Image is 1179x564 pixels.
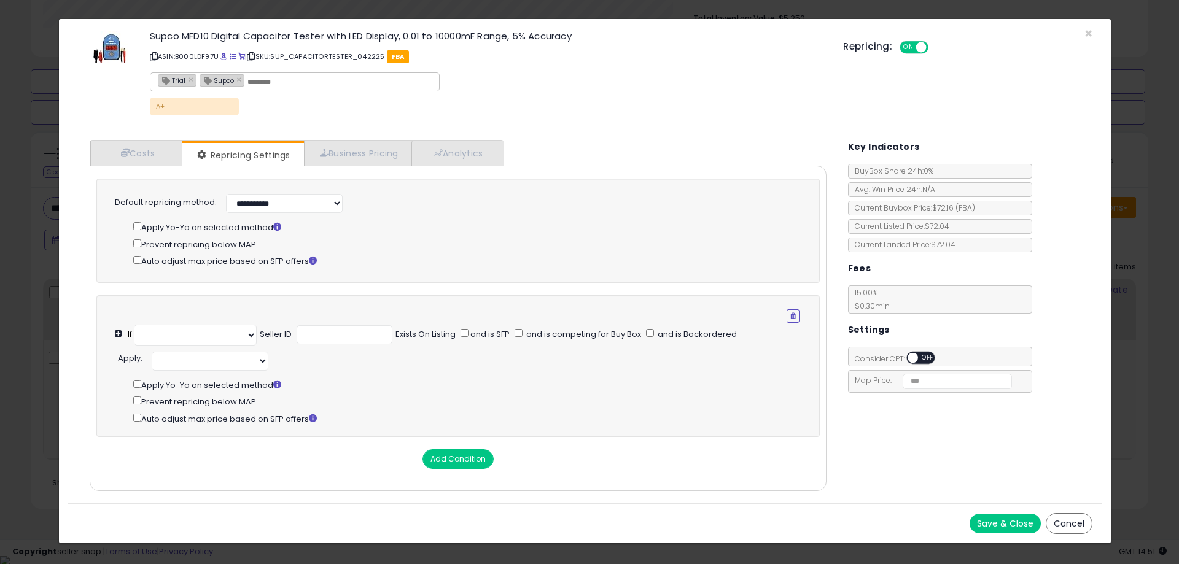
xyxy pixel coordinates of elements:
span: Trial [158,75,185,85]
span: Current Listed Price: $72.04 [849,221,949,231]
span: OFF [927,42,946,53]
h5: Fees [848,261,871,276]
h5: Repricing: [843,42,892,52]
i: Remove Condition [790,312,796,320]
span: ON [901,42,916,53]
span: $0.30 min [849,301,890,311]
label: Default repricing method: [115,197,217,209]
span: Apply [118,352,141,364]
span: Current Buybox Price: [849,203,975,213]
button: Cancel [1046,513,1092,534]
div: Auto adjust max price based on SFP offers [133,411,813,425]
div: Seller ID [260,329,292,341]
span: and is SFP [469,328,510,340]
p: A+ [150,98,239,115]
span: $72.16 [932,203,975,213]
button: Save & Close [970,514,1041,533]
div: Prevent repricing below MAP [133,237,800,251]
div: Prevent repricing below MAP [133,394,813,408]
a: Your listing only [238,52,245,61]
span: Map Price: [849,375,1013,385]
div: Apply Yo-Yo on selected method [133,220,800,234]
div: Apply Yo-Yo on selected method [133,377,813,392]
span: 15.00 % [849,287,890,311]
div: : [118,349,142,365]
h5: Key Indicators [848,139,920,155]
div: Exists On Listing [395,329,456,341]
a: Analytics [411,141,502,166]
span: Avg. Win Price 24h: N/A [849,184,935,195]
a: Business Pricing [304,141,411,166]
span: BuyBox Share 24h: 0% [849,166,933,176]
span: FBA [387,50,410,63]
a: Costs [90,141,182,166]
span: ( FBA ) [955,203,975,213]
span: Current Landed Price: $72.04 [849,239,955,250]
span: OFF [918,353,938,363]
span: Supco [200,75,234,85]
a: Repricing Settings [182,143,303,168]
span: and is competing for Buy Box [524,328,641,340]
a: BuyBox page [220,52,227,61]
a: All offer listings [230,52,236,61]
span: × [1084,25,1092,42]
p: ASIN: B000LDF97U | SKU: SUP_CAPACITORTESTER_042225 [150,47,825,66]
h3: Supco MFD10 Digital Capacitor Tester with LED Display, 0.01 to 10000mF Range, 5% Accuracy [150,31,825,41]
img: 41NYViK86tL._SL60_.jpg [91,31,128,63]
a: × [189,74,196,85]
div: Auto adjust max price based on SFP offers [133,253,800,268]
span: Consider CPT: [849,353,951,364]
a: × [237,74,244,85]
button: Add Condition [422,449,494,469]
h5: Settings [848,322,890,338]
span: and is Backordered [656,328,737,340]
